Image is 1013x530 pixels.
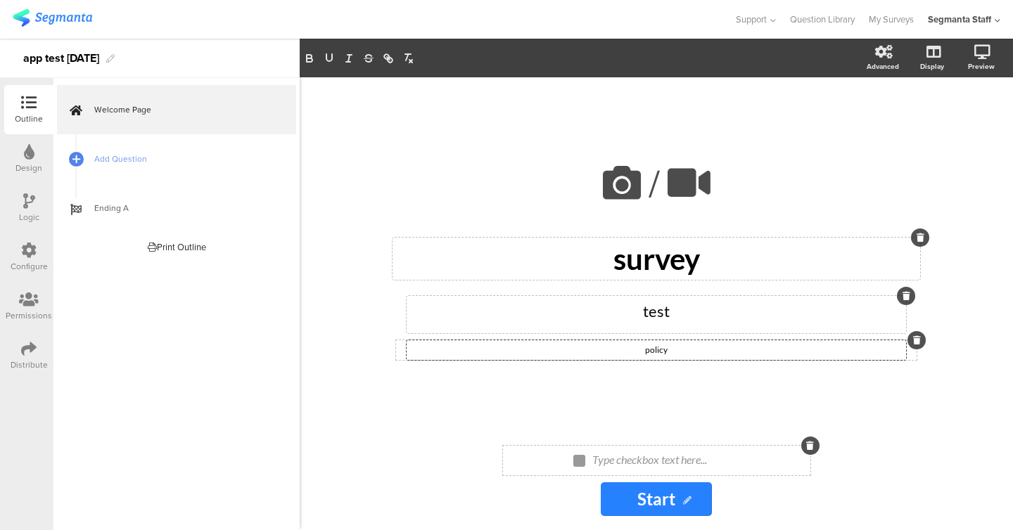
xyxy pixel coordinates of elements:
[867,61,899,72] div: Advanced
[968,61,995,72] div: Preview
[920,61,944,72] div: Display
[94,152,274,166] span: Add Question
[928,13,991,26] div: Segmanta Staff
[649,156,660,212] span: /
[148,240,206,254] div: Print Outline
[11,358,48,371] div: Distribute
[410,299,903,323] p: test
[57,85,296,134] a: Welcome Page
[396,241,917,276] p: survey
[410,344,903,356] p: policy
[592,453,733,466] div: Type checkbox text here...
[15,112,43,125] div: Outline
[23,47,99,70] div: app test [DATE]
[15,162,42,174] div: Design
[736,13,767,26] span: Support
[13,9,92,27] img: segmanta logo
[94,103,274,117] span: Welcome Page
[57,183,296,233] a: Ending A
[11,260,48,273] div: Configure
[601,482,712,516] input: Start
[94,201,274,215] span: Ending A
[19,211,39,224] div: Logic
[6,309,52,322] div: Permissions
